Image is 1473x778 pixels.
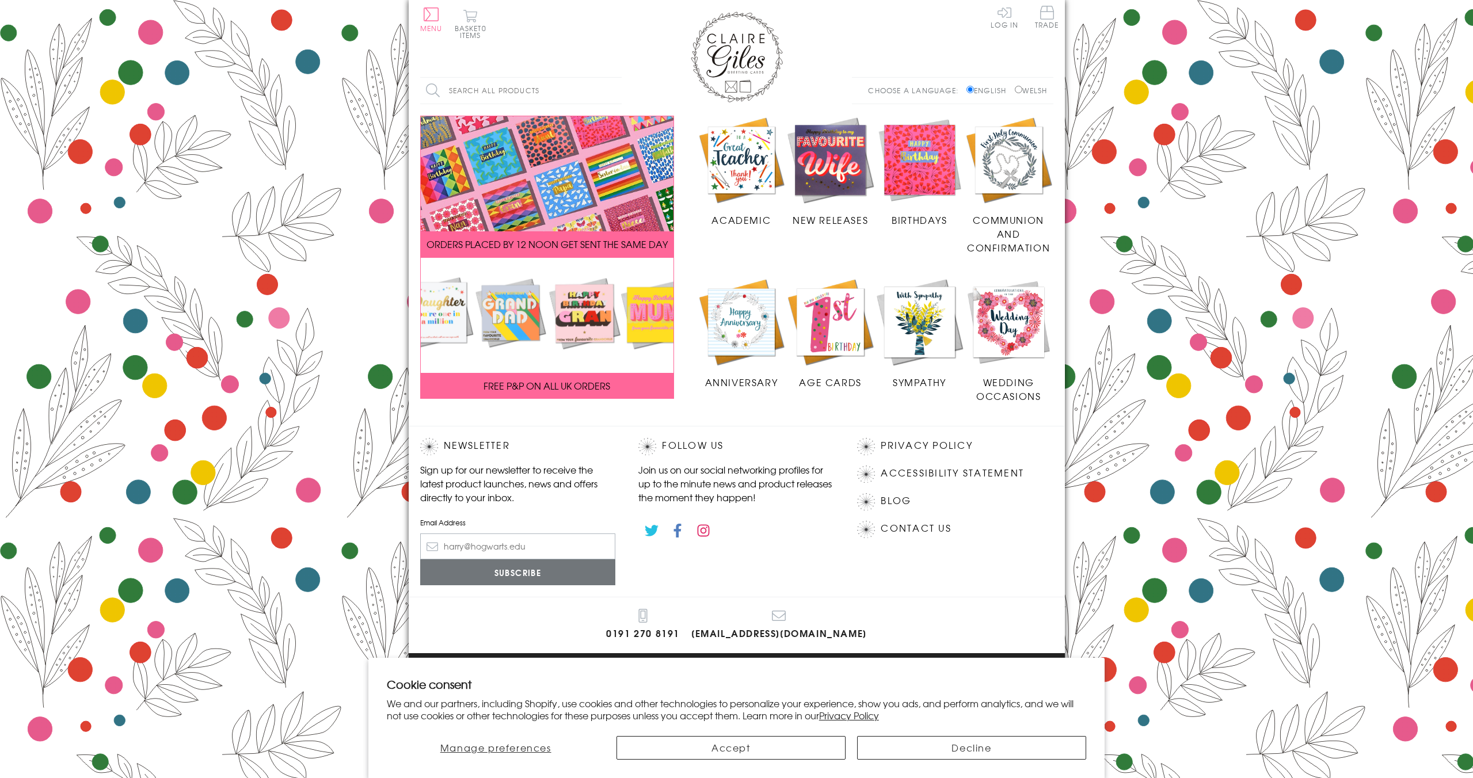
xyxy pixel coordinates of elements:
[711,213,771,227] span: Academic
[786,277,875,389] a: Age Cards
[440,741,551,754] span: Manage preferences
[868,85,964,96] p: Choose a language:
[455,9,486,39] button: Basket0 items
[966,85,1012,96] label: English
[819,708,879,722] a: Privacy Policy
[964,116,1053,255] a: Communion and Confirmation
[387,697,1087,722] p: We and our partners, including Shopify, use cookies and other technologies to personalize your ex...
[420,23,443,33] span: Menu
[857,736,1086,760] button: Decline
[705,375,778,389] span: Anniversary
[875,277,964,389] a: Sympathy
[1015,86,1022,93] input: Welsh
[697,116,786,227] a: Academic
[966,86,974,93] input: English
[991,6,1018,28] a: Log In
[793,213,868,227] span: New Releases
[1035,6,1059,28] span: Trade
[460,23,486,40] span: 0 items
[420,438,616,455] h2: Newsletter
[892,213,947,227] span: Birthdays
[691,609,867,642] a: [EMAIL_ADDRESS][DOMAIN_NAME]
[420,517,616,528] label: Email Address
[420,7,443,32] button: Menu
[881,438,972,453] a: Privacy Policy
[799,375,861,389] span: Age Cards
[427,237,668,251] span: ORDERS PLACED BY 12 NOON GET SENT THE SAME DAY
[420,533,616,559] input: harry@hogwarts.edu
[420,463,616,504] p: Sign up for our newsletter to receive the latest product launches, news and offers directly to yo...
[484,379,610,392] span: FREE P&P ON ALL UK ORDERS
[881,466,1024,481] a: Accessibility Statement
[1035,6,1059,30] a: Trade
[964,277,1053,403] a: Wedding Occasions
[606,609,680,642] a: 0191 270 8191
[691,12,783,102] img: Claire Giles Greetings Cards
[697,277,786,389] a: Anniversary
[420,78,622,104] input: Search all products
[387,736,605,760] button: Manage preferences
[610,78,622,104] input: Search
[967,213,1050,254] span: Communion and Confirmation
[786,116,875,227] a: New Releases
[638,438,834,455] h2: Follow Us
[893,375,946,389] span: Sympathy
[976,375,1041,403] span: Wedding Occasions
[638,463,834,504] p: Join us on our social networking profiles for up to the minute news and product releases the mome...
[881,521,951,536] a: Contact Us
[420,559,616,585] input: Subscribe
[881,493,911,509] a: Blog
[387,676,1087,692] h2: Cookie consent
[875,116,964,227] a: Birthdays
[616,736,846,760] button: Accept
[1015,85,1048,96] label: Welsh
